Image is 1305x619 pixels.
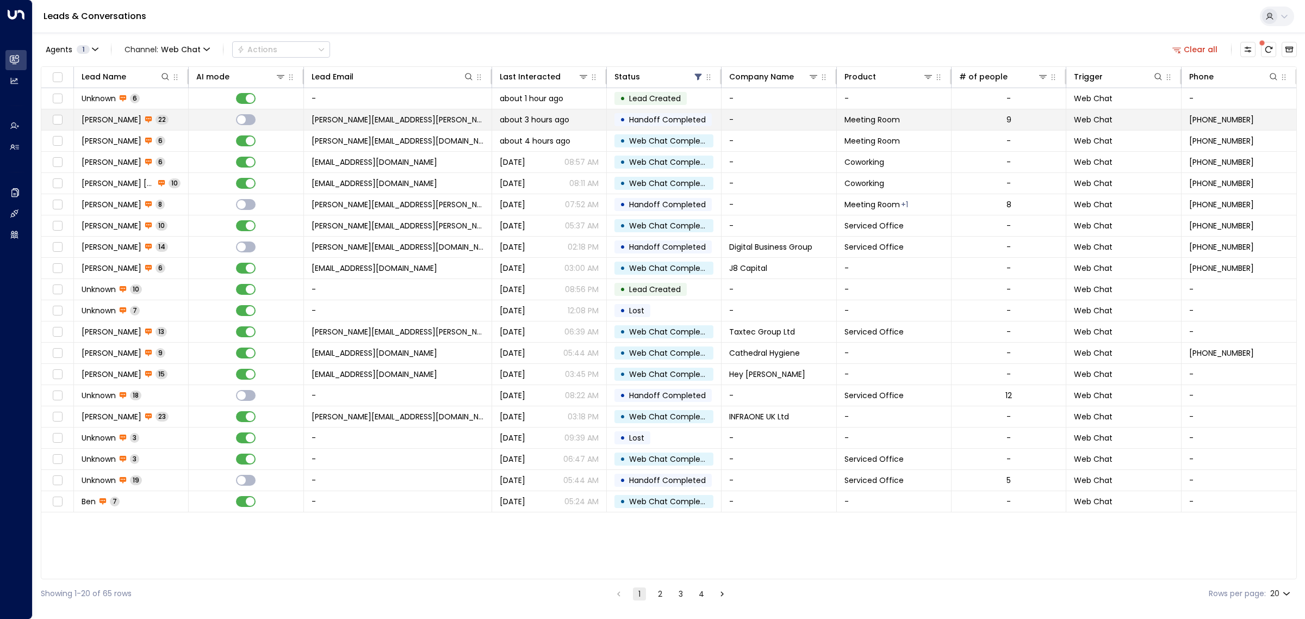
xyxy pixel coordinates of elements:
[51,240,64,254] span: Toggle select row
[51,431,64,445] span: Toggle select row
[722,385,836,406] td: -
[654,587,667,601] button: Go to page 2
[51,453,64,466] span: Toggle select row
[232,41,330,58] div: Button group with a nested menu
[500,284,525,295] span: Oct 03, 2025
[500,432,525,443] span: Sep 30, 2025
[312,326,484,337] span: laura.summerfield@taxtec.co.uk
[156,221,167,230] span: 10
[156,242,168,251] span: 14
[156,369,167,379] span: 15
[43,10,146,22] a: Leads & Conversations
[629,305,644,316] span: Lost
[722,109,836,130] td: -
[629,284,681,295] span: Lead Created
[620,407,625,426] div: •
[1074,135,1113,146] span: Web Chat
[620,195,625,214] div: •
[1006,305,1011,316] div: -
[1074,93,1113,104] span: Web Chat
[629,242,706,252] span: Handoff Completed
[1189,263,1254,274] span: +442079656060
[130,391,141,400] span: 18
[312,135,484,146] span: sophie.hamilton@enablelaw.com
[722,300,836,321] td: -
[312,369,437,380] span: Catcook17@icloud.com
[41,42,102,57] button: Agents1
[722,215,836,236] td: -
[844,70,934,83] div: Product
[629,157,713,168] span: Web Chat Completed
[565,369,599,380] p: 03:45 PM
[304,428,492,448] td: -
[1006,157,1011,168] div: -
[1006,220,1011,231] div: -
[156,263,165,273] span: 6
[1182,491,1296,512] td: -
[1006,178,1011,189] div: -
[629,432,644,443] span: Lost
[51,177,64,190] span: Toggle select row
[161,45,201,54] span: Web Chat
[563,454,599,465] p: 06:47 AM
[629,475,706,486] span: Handoff Completed
[500,220,525,231] span: Oct 07, 2025
[620,492,625,511] div: •
[304,279,492,300] td: -
[844,475,904,486] span: Serviced Office
[82,432,116,443] span: Unknown
[82,284,116,295] span: Unknown
[82,70,126,83] div: Lead Name
[130,306,140,315] span: 7
[312,157,437,168] span: ian@biodiversity-units.uk
[1006,348,1011,358] div: -
[569,178,599,189] p: 08:11 AM
[312,348,437,358] span: iany@cathedralhygiene.co.uk
[1074,199,1113,210] span: Web Chat
[1074,348,1113,358] span: Web Chat
[82,411,141,422] span: Ahmed Khabiry
[1006,263,1011,274] div: -
[722,194,836,215] td: -
[312,70,474,83] div: Lead Email
[82,305,116,316] span: Unknown
[564,496,599,507] p: 05:24 AM
[837,343,952,363] td: -
[844,454,904,465] span: Serviced Office
[1074,326,1113,337] span: Web Chat
[500,114,569,125] span: about 3 hours ago
[729,70,818,83] div: Company Name
[729,242,812,252] span: Digital Business Group
[304,470,492,491] td: -
[959,70,1008,83] div: # of people
[120,42,214,57] button: Channel:Web Chat
[51,198,64,212] span: Toggle select row
[568,242,599,252] p: 02:18 PM
[1074,70,1163,83] div: Trigger
[82,496,96,507] span: Ben
[156,115,169,124] span: 22
[156,412,169,421] span: 23
[51,474,64,487] span: Toggle select row
[500,369,525,380] span: Oct 01, 2025
[156,348,165,357] span: 9
[51,283,64,296] span: Toggle select row
[620,429,625,447] div: •
[130,94,140,103] span: 6
[312,70,353,83] div: Lead Email
[1189,242,1254,252] span: +447449051874
[500,199,525,210] span: Oct 07, 2025
[629,178,713,189] span: Web Chat Completed
[1189,220,1254,231] span: +44192457890
[51,262,64,275] span: Toggle select row
[1074,496,1113,507] span: Web Chat
[1182,449,1296,469] td: -
[1189,114,1254,125] span: +447734954465
[130,454,139,463] span: 3
[1005,390,1012,401] div: 12
[563,475,599,486] p: 05:44 AM
[1074,454,1113,465] span: Web Chat
[695,587,708,601] button: Go to page 4
[1006,454,1011,465] div: -
[312,220,484,231] span: john.horne@gmail.com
